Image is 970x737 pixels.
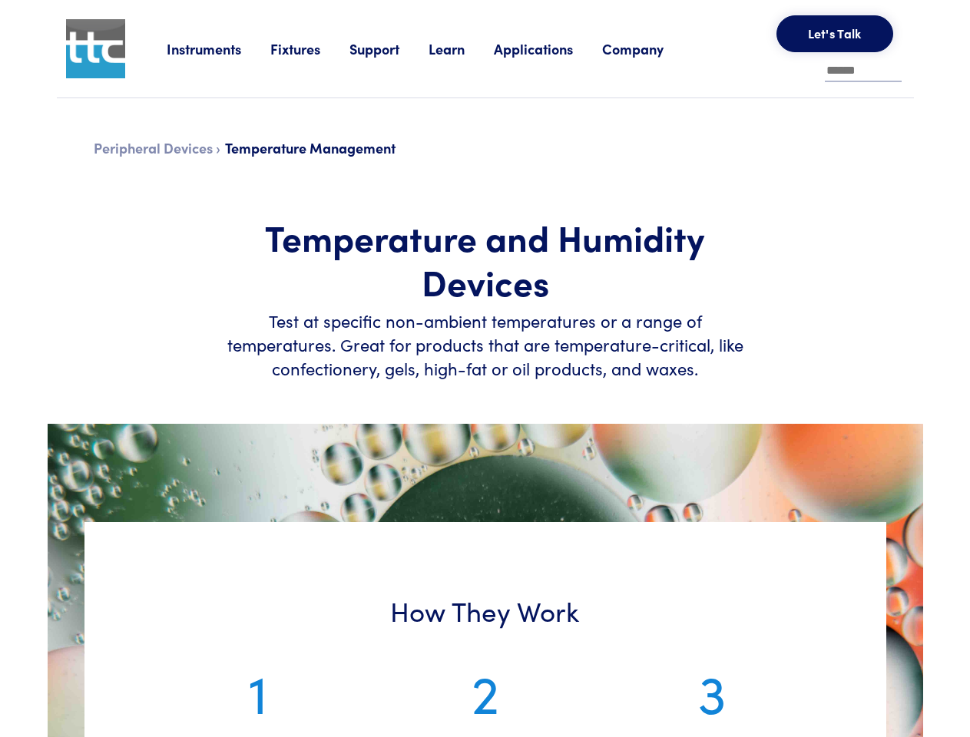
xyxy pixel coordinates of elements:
h1: Temperature and Humidity Devices [227,215,743,303]
a: Applications [494,39,602,58]
a: Instruments [167,39,270,58]
p: 3 [608,656,817,725]
span: Temperature Management [225,138,396,157]
a: Learn [429,39,494,58]
h6: Test at specific non-ambient temperatures or a range of temperatures. Great for products that are... [227,309,743,380]
h3: How They Work [267,591,703,629]
button: Let's Talk [776,15,893,52]
img: ttc_logo_1x1_v1.0.png [66,19,125,78]
p: 1 [154,656,363,725]
a: Peripheral Devices › [94,138,220,157]
a: Company [602,39,693,58]
p: 2 [381,656,590,725]
a: Fixtures [270,39,349,58]
a: Support [349,39,429,58]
